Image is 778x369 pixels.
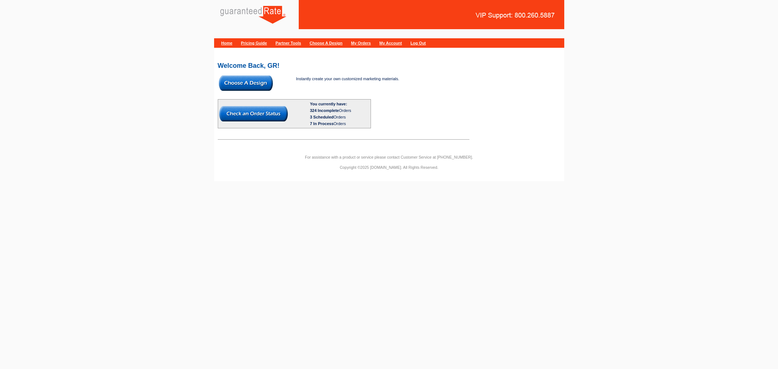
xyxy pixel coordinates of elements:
a: Log Out [410,41,426,45]
div: Orders Orders Orders [310,107,369,127]
b: You currently have: [310,102,347,106]
a: Home [221,41,233,45]
img: button-check-order-status.gif [219,106,288,121]
p: For assistance with a product or service please contact Customer Service at [PHONE_NUMBER]. [214,154,564,160]
a: My Account [379,41,402,45]
a: Choose A Design [310,41,342,45]
span: 3 Scheduled [310,115,334,119]
span: 324 Incomplete [310,108,339,113]
a: Partner Tools [275,41,301,45]
span: Instantly create your own customized marketing materials. [296,77,399,81]
a: My Orders [351,41,371,45]
img: button-choose-design.gif [219,75,273,91]
span: 7 In Process [310,121,334,126]
a: Pricing Guide [241,41,267,45]
h2: Welcome Back, GR! [218,62,561,69]
p: Copyright ©2025 [DOMAIN_NAME]. All Rights Reserved. [214,164,564,171]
